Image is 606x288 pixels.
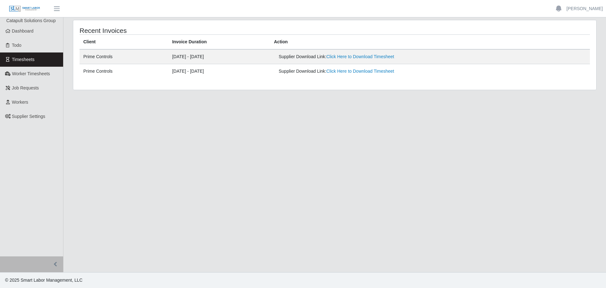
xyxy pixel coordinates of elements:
a: Click Here to Download Timesheet [326,54,394,59]
a: [PERSON_NAME] [567,5,603,12]
span: Todo [12,43,21,48]
span: © 2025 Smart Labor Management, LLC [5,278,82,283]
h4: Recent Invoices [80,27,287,34]
span: Dashboard [12,28,34,34]
th: Invoice Duration [168,35,270,50]
span: Timesheets [12,57,35,62]
th: Client [80,35,168,50]
div: Supplier Download Link: [279,68,477,75]
span: Job Requests [12,85,39,90]
td: [DATE] - [DATE] [168,64,270,79]
span: Worker Timesheets [12,71,50,76]
td: Prime Controls [80,64,168,79]
img: SLM Logo [9,5,40,12]
span: Workers [12,100,28,105]
span: Supplier Settings [12,114,45,119]
div: Supplier Download Link: [279,53,477,60]
th: Action [270,35,590,50]
a: Click Here to Download Timesheet [326,69,394,74]
td: [DATE] - [DATE] [168,49,270,64]
td: Prime Controls [80,49,168,64]
span: Catapult Solutions Group [6,18,56,23]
